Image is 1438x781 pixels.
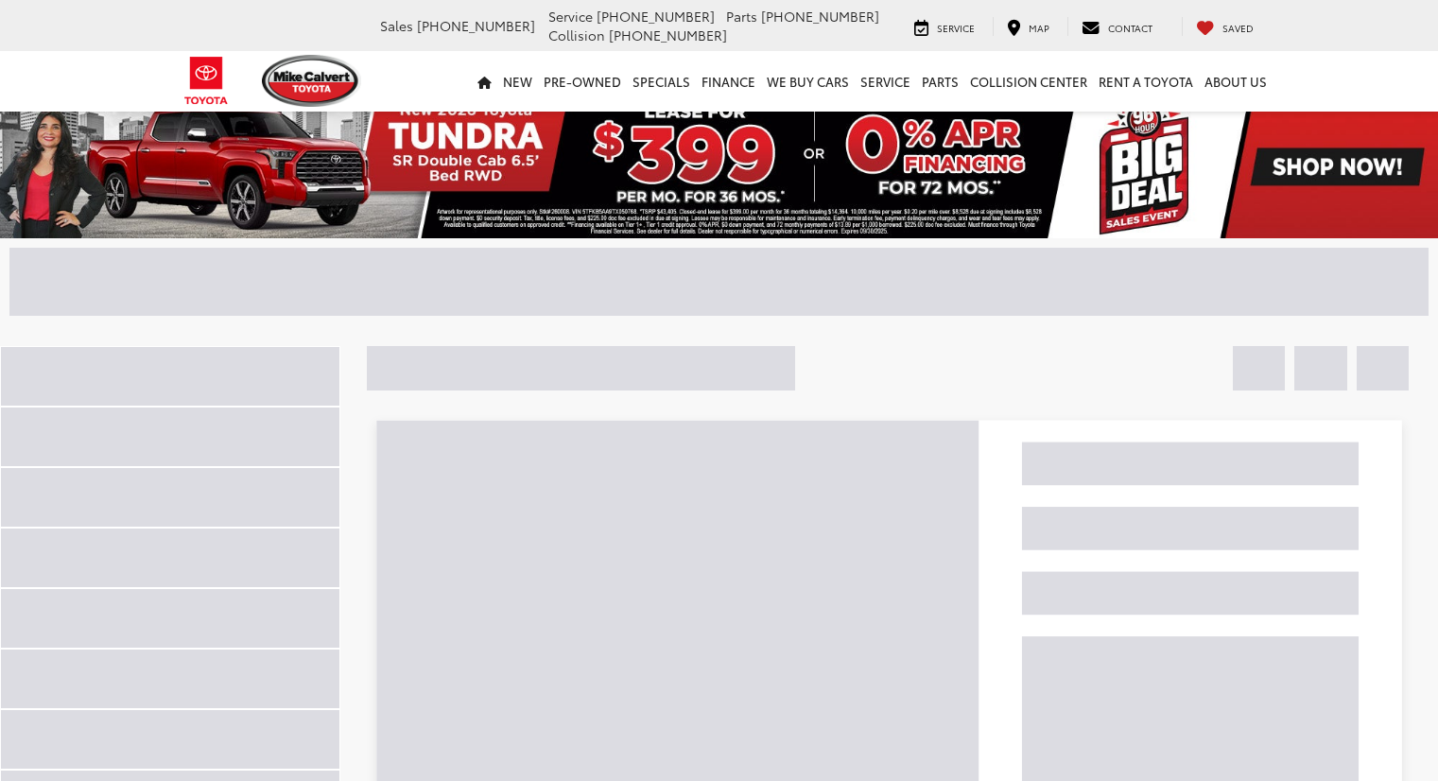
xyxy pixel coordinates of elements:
[1182,17,1268,36] a: My Saved Vehicles
[548,7,593,26] span: Service
[1222,21,1254,35] span: Saved
[696,51,761,112] a: Finance
[627,51,696,112] a: Specials
[993,17,1064,36] a: Map
[916,51,964,112] a: Parts
[597,7,715,26] span: [PHONE_NUMBER]
[900,17,989,36] a: Service
[964,51,1093,112] a: Collision Center
[380,16,413,35] span: Sales
[1199,51,1273,112] a: About Us
[761,51,855,112] a: WE BUY CARS
[1108,21,1152,35] span: Contact
[937,21,975,35] span: Service
[609,26,727,44] span: [PHONE_NUMBER]
[1067,17,1167,36] a: Contact
[726,7,757,26] span: Parts
[538,51,627,112] a: Pre-Owned
[548,26,605,44] span: Collision
[472,51,497,112] a: Home
[417,16,535,35] span: [PHONE_NUMBER]
[262,55,362,107] img: Mike Calvert Toyota
[497,51,538,112] a: New
[1029,21,1049,35] span: Map
[171,50,242,112] img: Toyota
[855,51,916,112] a: Service
[1093,51,1199,112] a: Rent a Toyota
[761,7,879,26] span: [PHONE_NUMBER]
